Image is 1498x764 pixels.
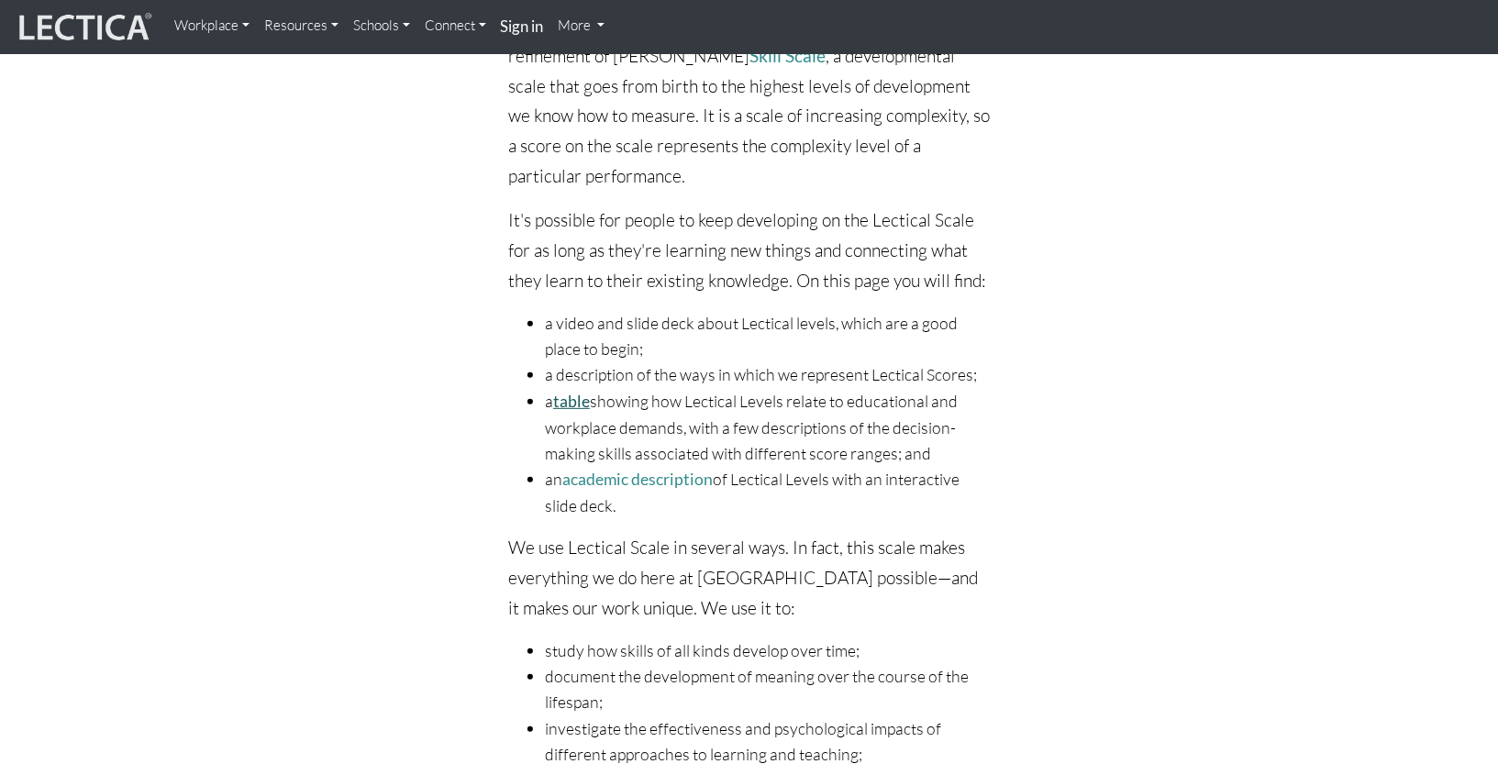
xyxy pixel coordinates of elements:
[417,7,494,44] a: Connect
[508,205,990,295] p: It's possible for people to keep developing on the Lectical Scale for as long as they're learning...
[257,7,346,44] a: Resources
[749,45,826,66] a: Skill Scale
[494,7,551,47] a: Sign in
[346,7,417,44] a: Schools
[545,663,990,714] li: document the development of meaning over the course of the lifespan;
[545,388,990,466] li: a showing how Lectical Levels relate to educational and workplace demands, with a few description...
[562,470,713,489] a: academic description
[545,637,990,663] li: study how skills of all kinds develop over time;
[15,10,152,45] img: lecticalive
[545,310,990,361] li: a video and slide deck about Lectical levels, which are a good place to begin;
[501,17,544,36] strong: Sign in
[553,392,590,411] a: table
[167,7,257,44] a: Workplace
[545,361,990,387] li: a description of the ways in which we represent Lectical Scores;
[545,466,990,518] li: an of Lectical Levels with an interactive slide deck.
[551,7,613,44] a: More
[508,533,990,623] p: We use Lectical Scale in several ways. In fact, this scale makes everything we do here at [GEOGRA...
